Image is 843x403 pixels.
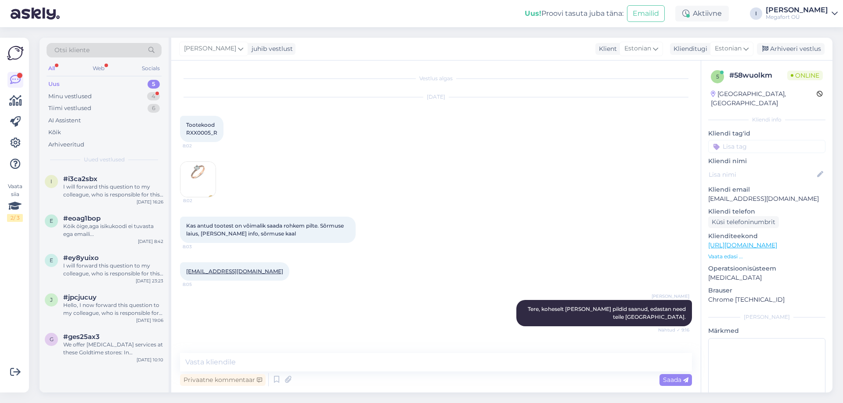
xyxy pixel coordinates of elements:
[708,264,825,273] p: Operatsioonisüsteem
[708,241,777,249] a: [URL][DOMAIN_NAME]
[180,374,266,386] div: Privaatne kommentaar
[595,44,617,53] div: Klient
[675,6,729,21] div: Aktiivne
[63,301,163,317] div: Hello, I now forward this question to my colleague, who is responsible for this. The reply will b...
[183,143,216,149] span: 8:02
[716,73,719,80] span: 5
[708,253,825,260] p: Vaata edasi ...
[140,63,162,74] div: Socials
[627,5,665,22] button: Emailid
[54,46,90,55] span: Otsi kliente
[63,262,163,278] div: I will forward this question to my colleague, who is responsible for this. The reply will be here...
[708,140,825,153] input: Lisa tag
[63,333,100,341] span: #ges25ax3
[180,75,692,82] div: Vestlus algas
[84,156,125,164] span: Uued vestlused
[715,44,742,53] span: Estonian
[50,336,54,342] span: g
[63,183,163,199] div: I will forward this question to my colleague, who is responsible for this. The reply will be here...
[48,116,81,125] div: AI Assistent
[750,7,762,20] div: I
[708,313,825,321] div: [PERSON_NAME]
[766,7,838,21] a: [PERSON_NAME]Megafort OÜ
[48,128,61,137] div: Kõik
[63,222,163,238] div: Köik öige,aga isikukoodi ei tuvasta ega emaili...
[656,327,689,333] span: Nähtud ✓ 9:16
[50,296,53,303] span: j
[525,9,541,18] b: Uus!
[137,199,163,205] div: [DATE] 16:26
[525,8,623,19] div: Proovi tasuta juba täna:
[184,44,236,53] span: [PERSON_NAME]
[711,89,817,108] div: [GEOGRAPHIC_DATA], [GEOGRAPHIC_DATA]
[50,257,53,264] span: e
[48,80,60,89] div: Uus
[652,293,689,300] span: [PERSON_NAME]
[137,357,163,363] div: [DATE] 10:10
[757,43,825,55] div: Arhiveeri vestlus
[528,306,687,320] span: Tere, koheselt [PERSON_NAME] pildid saanud, edastan need teile [GEOGRAPHIC_DATA].
[709,170,815,179] input: Lisa nimi
[186,121,217,136] span: Tootekood RXX0005_R
[729,70,787,81] div: # 58wuolkm
[787,71,823,80] span: Online
[63,341,163,357] div: We offer [MEDICAL_DATA] services at these Goldtime stores: In [GEOGRAPHIC_DATA]: - Viru Center Go...
[708,207,825,216] p: Kliendi telefon
[7,182,23,222] div: Vaata siia
[708,157,825,166] p: Kliendi nimi
[147,92,160,101] div: 4
[148,104,160,113] div: 6
[708,273,825,282] p: [MEDICAL_DATA]
[48,104,91,113] div: Tiimi vestlused
[50,178,52,185] span: i
[180,162,216,197] img: Attachment
[708,194,825,203] p: [EMAIL_ADDRESS][DOMAIN_NAME]
[183,281,216,288] span: 8:05
[708,295,825,304] p: Chrome [TECHNICAL_ID]
[148,80,160,89] div: 5
[136,317,163,324] div: [DATE] 19:06
[180,93,692,101] div: [DATE]
[663,376,688,384] span: Saada
[708,232,825,241] p: Klienditeekond
[183,243,216,250] span: 8:03
[708,216,779,228] div: Küsi telefoninumbrit
[48,140,84,149] div: Arhiveeritud
[186,268,283,275] a: [EMAIL_ADDRESS][DOMAIN_NAME]
[708,326,825,335] p: Märkmed
[183,197,216,204] span: 8:02
[708,116,825,124] div: Kliendi info
[63,214,101,222] span: #eoag1bop
[708,185,825,194] p: Kliendi email
[7,45,24,61] img: Askly Logo
[48,92,92,101] div: Minu vestlused
[63,293,97,301] span: #jpcjucuy
[7,214,23,222] div: 2 / 3
[63,175,97,183] span: #i3ca2sbx
[670,44,707,53] div: Klienditugi
[50,218,53,224] span: e
[708,129,825,138] p: Kliendi tag'id
[624,44,651,53] span: Estonian
[138,238,163,245] div: [DATE] 8:42
[63,254,99,262] span: #ey8yuixo
[136,278,163,284] div: [DATE] 23:23
[47,63,57,74] div: All
[186,222,345,237] span: Kas antud tootest on võimalik saada rohkem pilte. Sõrmuse laius, [PERSON_NAME] info, sõrmuse kaal
[766,14,828,21] div: Megafort OÜ
[708,286,825,295] p: Brauser
[91,63,106,74] div: Web
[248,44,293,53] div: juhib vestlust
[766,7,828,14] div: [PERSON_NAME]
